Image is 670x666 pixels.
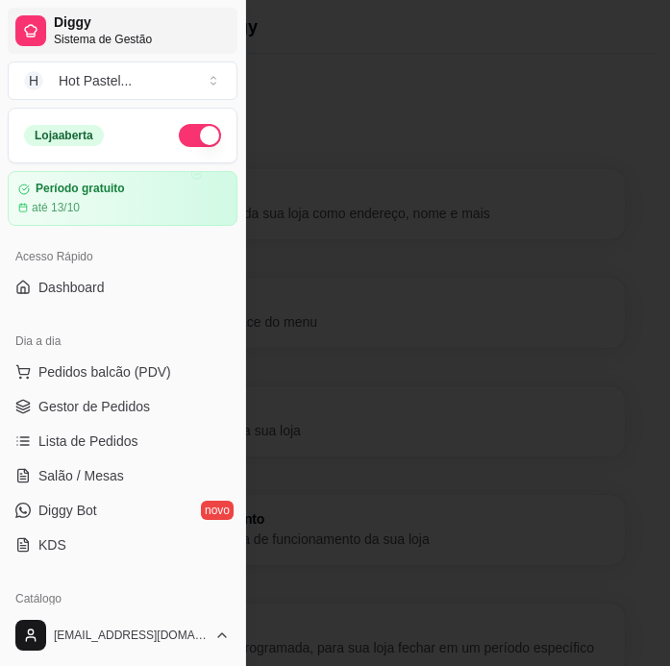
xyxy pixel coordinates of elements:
span: Diggy Bot [38,501,97,520]
article: até 13/10 [32,200,80,215]
a: DiggySistema de Gestão [8,8,237,54]
button: Select a team [8,62,237,100]
div: Hot Pastel ... [59,71,132,90]
div: Acesso Rápido [8,241,237,272]
span: Lista de Pedidos [38,432,138,451]
span: Sistema de Gestão [54,32,230,47]
button: [EMAIL_ADDRESS][DOMAIN_NAME] [8,612,237,658]
span: [EMAIL_ADDRESS][DOMAIN_NAME] [54,628,207,643]
span: Gestor de Pedidos [38,397,150,416]
button: Alterar Status [179,124,221,147]
div: Loja aberta [24,125,104,146]
div: Catálogo [8,583,237,614]
a: Lista de Pedidos [8,426,237,456]
span: H [24,71,43,90]
div: Dia a dia [8,326,237,357]
span: KDS [38,535,66,555]
span: Salão / Mesas [38,466,124,485]
article: Período gratuito [36,182,125,196]
span: Dashboard [38,278,105,297]
a: Período gratuitoaté 13/10 [8,171,237,226]
a: Diggy Botnovo [8,495,237,526]
button: Pedidos balcão (PDV) [8,357,237,387]
a: Gestor de Pedidos [8,391,237,422]
a: Dashboard [8,272,237,303]
span: Pedidos balcão (PDV) [38,362,171,382]
a: KDS [8,530,237,560]
a: Salão / Mesas [8,460,237,491]
span: Diggy [54,14,230,32]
